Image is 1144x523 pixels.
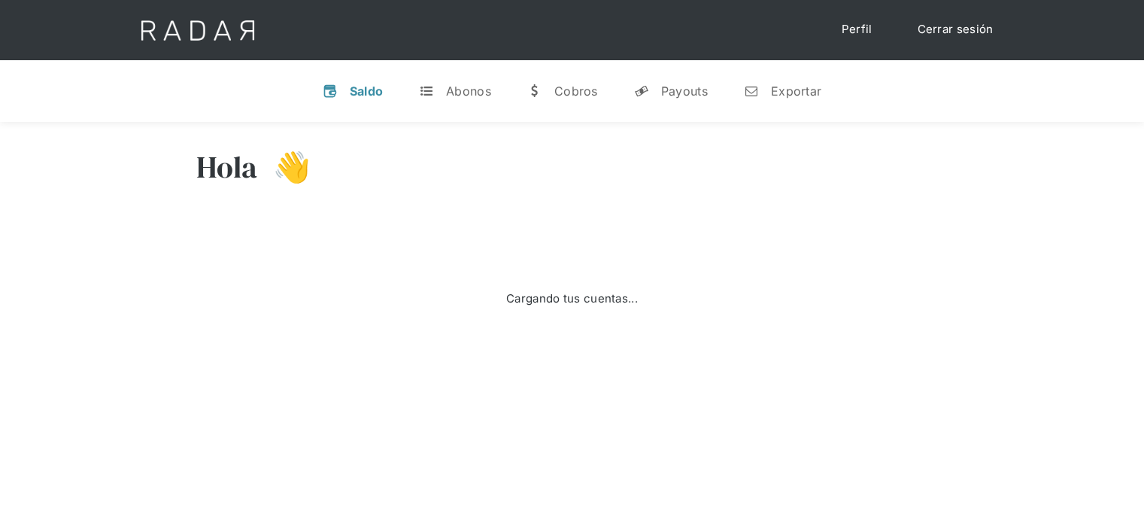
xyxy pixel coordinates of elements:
a: Cerrar sesión [903,15,1009,44]
div: v [323,84,338,99]
a: Perfil [827,15,888,44]
div: Cargando tus cuentas... [506,290,638,308]
div: y [634,84,649,99]
div: t [419,84,434,99]
h3: Hola [196,148,258,186]
div: Payouts [661,84,708,99]
div: Cobros [554,84,598,99]
div: n [744,84,759,99]
div: Saldo [350,84,384,99]
div: Abonos [446,84,491,99]
h3: 👋 [258,148,311,186]
div: w [527,84,542,99]
div: Exportar [771,84,821,99]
